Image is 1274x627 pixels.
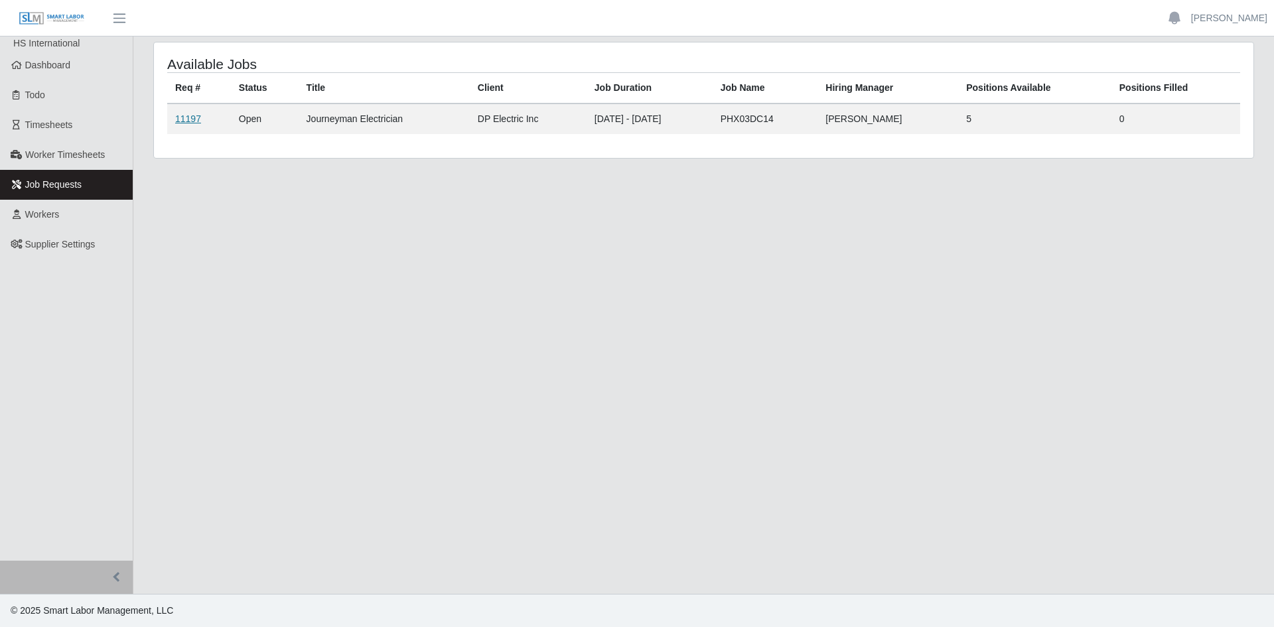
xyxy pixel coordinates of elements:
span: Workers [25,209,60,220]
th: Job Name [713,73,818,104]
span: Supplier Settings [25,239,96,249]
td: PHX03DC14 [713,104,818,134]
a: [PERSON_NAME] [1191,11,1267,25]
th: Hiring Manager [817,73,958,104]
span: HS International [13,38,80,48]
td: [DATE] - [DATE] [587,104,713,134]
th: Positions Filled [1111,73,1240,104]
th: Job Duration [587,73,713,104]
span: Job Requests [25,179,82,190]
span: Dashboard [25,60,71,70]
td: 0 [1111,104,1240,134]
td: DP Electric Inc [470,104,587,134]
span: Worker Timesheets [25,149,105,160]
td: Open [231,104,299,134]
td: [PERSON_NAME] [817,104,958,134]
img: SLM Logo [19,11,85,26]
h4: Available Jobs [167,56,602,72]
th: Status [231,73,299,104]
span: Timesheets [25,119,73,130]
td: Journeyman Electrician [299,104,470,134]
th: Positions Available [958,73,1111,104]
a: 11197 [175,113,201,124]
th: Title [299,73,470,104]
th: Req # [167,73,231,104]
th: Client [470,73,587,104]
span: © 2025 Smart Labor Management, LLC [11,605,173,616]
span: Todo [25,90,45,100]
td: 5 [958,104,1111,134]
